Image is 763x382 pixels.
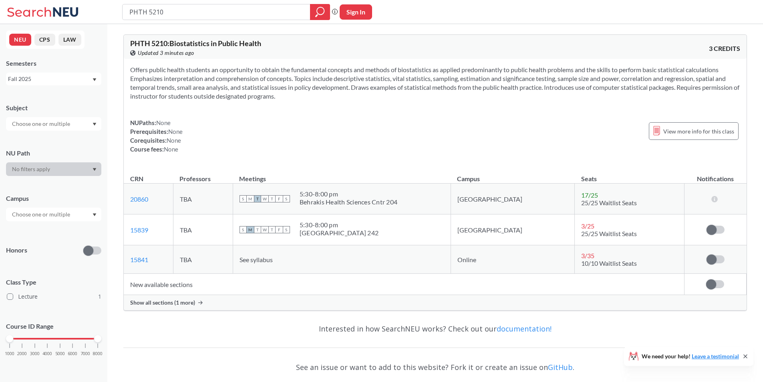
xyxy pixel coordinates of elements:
[130,174,143,183] div: CRN
[93,213,97,216] svg: Dropdown arrow
[130,195,148,203] a: 20860
[268,195,276,202] span: T
[581,230,637,237] span: 25/25 Waitlist Seats
[6,149,101,158] div: NU Path
[340,4,372,20] button: Sign In
[130,226,148,234] a: 15839
[6,322,101,331] p: Course ID Range
[8,119,75,129] input: Choose one or multiple
[138,49,194,57] span: Updated 3 minutes ago
[451,214,575,245] td: [GEOGRAPHIC_DATA]
[254,195,261,202] span: T
[8,210,75,219] input: Choose one or multiple
[130,65,740,101] section: Offers public health students an opportunity to obtain the fundamental concepts and methods of bi...
[684,166,746,184] th: Notifications
[692,353,739,360] a: Leave a testimonial
[240,195,247,202] span: S
[254,226,261,233] span: T
[68,352,77,356] span: 6000
[173,166,233,184] th: Professors
[233,166,451,184] th: Meetings
[581,199,637,206] span: 25/25 Waitlist Seats
[276,195,283,202] span: F
[310,4,330,20] div: magnifying glass
[130,256,148,263] a: 15841
[261,195,268,202] span: W
[247,195,254,202] span: M
[93,78,97,81] svg: Dropdown arrow
[276,226,283,233] span: F
[34,34,55,46] button: CPS
[130,39,261,48] span: PHTH 5210 : Biostatistics in Public Health
[451,184,575,214] td: [GEOGRAPHIC_DATA]
[98,292,101,301] span: 1
[129,5,304,19] input: Class, professor, course number, "phrase"
[581,191,598,199] span: 17 / 25
[300,229,378,237] div: [GEOGRAPHIC_DATA] 242
[575,166,684,184] th: Seats
[58,34,81,46] button: LAW
[581,252,594,259] span: 3 / 35
[9,34,31,46] button: NEU
[123,356,747,379] div: See an issue or want to add to this website? Fork it or create an issue on .
[261,226,268,233] span: W
[283,226,290,233] span: S
[6,208,101,221] div: Dropdown arrow
[451,245,575,274] td: Online
[6,162,101,176] div: Dropdown arrow
[6,117,101,131] div: Dropdown arrow
[300,190,397,198] div: 5:30 - 8:00 pm
[581,222,594,230] span: 3 / 25
[548,362,573,372] a: GitHub
[123,317,747,340] div: Interested in how SearchNEU works? Check out our
[130,118,183,154] div: NUPaths: Prerequisites: Corequisites: Course fees:
[497,324,552,333] a: documentation!
[5,352,14,356] span: 1000
[268,226,276,233] span: T
[173,184,233,214] td: TBA
[173,214,233,245] td: TBA
[642,354,739,359] span: We need your help!
[130,299,195,306] span: Show all sections (1 more)
[93,168,97,171] svg: Dropdown arrow
[663,126,734,136] span: View more info for this class
[709,44,740,53] span: 3 CREDITS
[283,195,290,202] span: S
[300,221,378,229] div: 5:30 - 8:00 pm
[156,119,171,126] span: None
[164,146,178,153] span: None
[17,352,27,356] span: 2000
[93,352,103,356] span: 8000
[8,75,92,83] div: Fall 2025
[451,166,575,184] th: Campus
[581,259,637,267] span: 10/10 Waitlist Seats
[247,226,254,233] span: M
[6,73,101,85] div: Fall 2025Dropdown arrow
[240,256,273,263] span: See syllabus
[124,295,747,310] div: Show all sections (1 more)
[173,245,233,274] td: TBA
[7,291,101,302] label: Lecture
[6,278,101,287] span: Class Type
[124,274,684,295] td: New available sections
[55,352,65,356] span: 5000
[315,6,325,18] svg: magnifying glass
[240,226,247,233] span: S
[6,59,101,68] div: Semesters
[167,137,181,144] span: None
[42,352,52,356] span: 4000
[168,128,183,135] span: None
[93,123,97,126] svg: Dropdown arrow
[81,352,90,356] span: 7000
[6,246,27,255] p: Honors
[300,198,397,206] div: Behrakis Health Sciences Cntr 204
[6,194,101,203] div: Campus
[6,103,101,112] div: Subject
[30,352,40,356] span: 3000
